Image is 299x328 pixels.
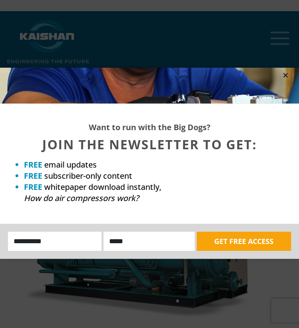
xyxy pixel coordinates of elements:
[24,170,42,181] strong: FREE
[282,72,289,79] button: Close
[24,159,42,170] strong: FREE
[89,122,211,133] strong: Want to run with the Big Dogs?
[8,232,102,251] input: Name:
[197,232,291,251] button: GET FREE ACCESS
[42,136,257,153] span: JOIN THE NEWSLETTER TO GET:
[44,159,97,170] span: email updates
[24,193,139,203] em: How do air compressors work?
[24,182,42,192] strong: FREE
[44,170,132,181] span: subscriber-only content
[104,232,195,251] input: Email
[44,182,161,192] span: whitepaper download instantly,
